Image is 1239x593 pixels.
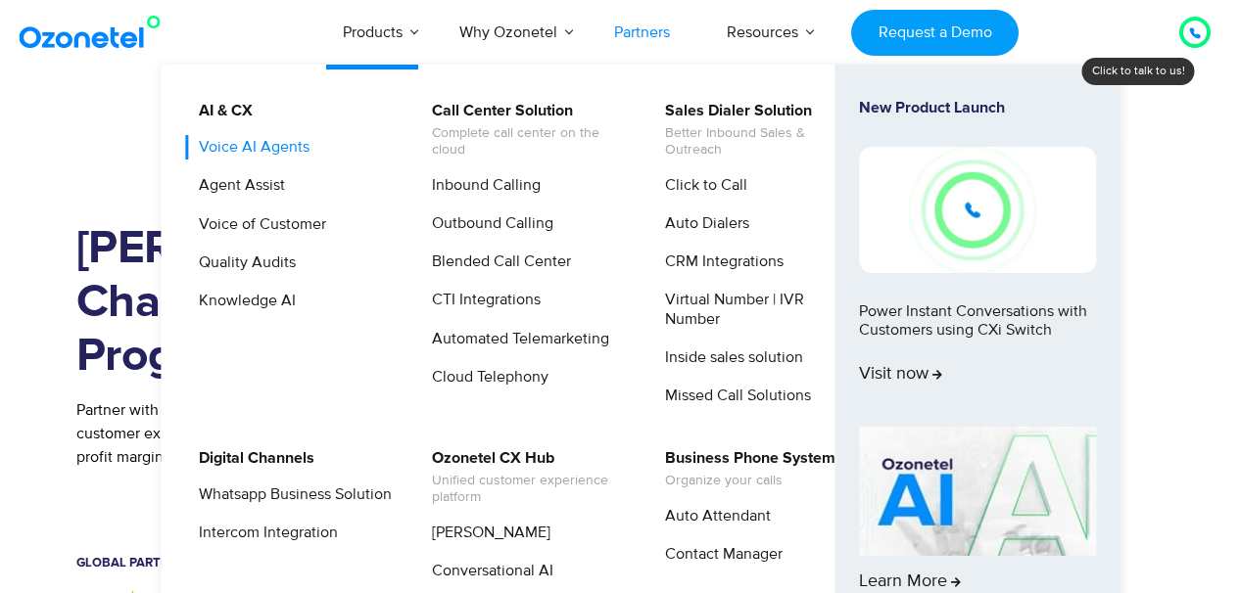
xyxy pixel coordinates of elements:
[186,212,329,237] a: Voice of Customer
[432,473,625,506] span: Unified customer experience platform
[652,173,750,198] a: Click to Call
[76,557,591,570] h5: Global Partnerships
[186,521,341,545] a: Intercom Integration
[186,482,395,507] a: Whatsapp Business Solution
[419,211,556,236] a: Outbound Calling
[859,99,1096,419] a: New Product LaunchPower Instant Conversations with Customers using CXi SwitchVisit now
[419,446,628,509] a: Ozonetel CX HubUnified customer experience platform
[652,345,806,370] a: Inside sales solution
[652,250,786,274] a: CRM Integrations
[851,10,1019,56] a: Request a Demo
[419,173,544,198] a: Inbound Calling
[419,521,553,545] a: [PERSON_NAME]
[186,99,256,123] a: AI & CX
[652,542,786,567] a: Contact Manager
[186,135,312,160] a: Voice AI Agents
[652,288,861,331] a: Virtual Number | IVR Number
[76,222,591,384] h1: [PERSON_NAME]’s Channel Partner Program
[652,384,814,408] a: Missed Call Solutions
[186,446,317,471] a: Digital Channels
[652,504,774,528] a: Auto Attendant
[186,173,288,198] a: Agent Assist
[665,473,835,489] span: Organize your calls
[186,289,299,313] a: Knowledge AI
[186,251,299,275] a: Quality Audits
[419,99,628,161] a: Call Center SolutionComplete call center on the cloud
[419,365,551,389] a: Cloud Telephony
[859,147,1096,272] img: New-Project-17.png
[859,571,961,593] span: Learn More
[665,125,858,159] span: Better Inbound Sales & Outreach
[859,364,942,386] span: Visit now
[419,250,574,274] a: Blended Call Center
[652,99,861,161] a: Sales Dialer SolutionBetter Inbound Sales & Outreach
[652,211,752,236] a: Auto Dialers
[419,327,612,351] a: Automated Telemarketing
[652,446,838,492] a: Business Phone SystemOrganize your calls
[419,559,556,583] a: Conversational AI
[76,398,591,469] p: Partner with us to unlock new revenue streams in the fast-growing customer experience industry. E...
[859,427,1096,556] img: AI
[419,288,544,312] a: CTI Integrations
[432,125,625,159] span: Complete call center on the cloud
